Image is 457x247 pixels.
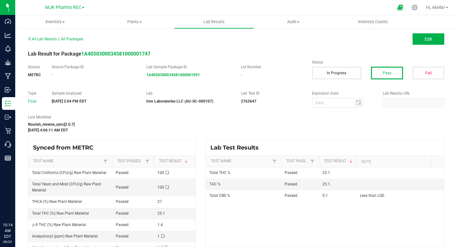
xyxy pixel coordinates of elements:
[28,37,57,41] span: All Lab Results
[5,87,11,93] inline-svg: Inbound
[28,73,41,77] strong: METRC
[286,159,308,164] a: Test PassedSortable
[146,90,231,96] label: Lab
[411,4,419,10] div: Manage settings
[174,15,254,29] a: Lab Results
[52,72,53,77] span: -
[5,46,11,52] inline-svg: Monitoring
[426,5,445,10] span: Hi, Akeila!
[81,51,150,57] a: 1A4050300034581000001747
[3,222,12,239] p: 10:14 AM EDT
[52,64,137,70] label: Source Package ID
[15,15,95,29] a: Inventory
[159,159,193,164] a: Test ResultSortable
[312,59,444,65] label: Status
[322,193,328,198] span: 0.1
[285,170,297,175] span: Passed
[116,223,129,227] span: Passed
[349,19,396,25] span: Inventory Counts
[116,199,129,204] span: Passed
[32,199,82,204] span: THCA (%) Raw Plant Material
[195,19,233,25] span: Lab Results
[116,185,129,190] span: Passed
[52,99,86,103] strong: [DATE] 2:04 PM EDT
[209,182,221,186] span: TAC %
[393,1,407,14] span: Open Ecommerce Menu
[254,19,333,25] span: Audit
[95,19,174,25] span: Plants
[146,99,213,103] strong: Iron Laboratories LLC (AU-SC-000107)
[157,185,164,190] span: 100
[241,64,302,70] label: Lot Number
[356,156,431,167] th: Note
[333,15,413,29] a: Inventory Counts
[45,5,81,10] span: MJK Pharms REC
[425,37,432,42] span: Edit
[146,64,231,70] label: Lab Sample Package ID
[241,73,242,77] span: -
[117,159,143,164] a: Test PassedSortable
[413,67,444,79] button: Fail
[32,182,101,192] span: Total Yeast and Mold (CFU/g) Raw Plant Material
[383,90,444,96] label: Lab Results URL
[209,193,230,198] span: Total CBD %
[33,159,102,164] a: Test NameSortable
[211,159,271,164] a: Test NameSortable
[157,234,160,238] span: 1
[52,90,137,96] label: Sample Analyzed
[116,170,129,175] span: Passed
[157,170,164,175] span: 100
[32,234,98,238] span: Acequinocyl (ppm) Raw Plant Material
[28,51,150,57] span: Lab Result for Package
[5,59,11,66] inline-svg: Grow
[157,223,163,227] span: 1.4
[285,193,297,198] span: Passed
[5,155,11,161] inline-svg: Reports
[32,211,89,216] span: Total THC (%) Raw Plant Material
[348,159,354,164] span: Sortable
[146,73,200,77] a: 1A4050300034581000001591
[371,67,403,79] button: Pass
[5,128,11,134] inline-svg: Retail
[95,15,175,29] a: Plants
[285,182,297,186] span: Passed
[324,159,354,164] a: Test ResultSortable
[116,211,129,216] span: Passed
[322,182,330,186] span: 25.1
[5,100,11,107] inline-svg: Inventory
[5,114,11,120] inline-svg: Outbound
[312,67,361,79] button: In Progress
[143,157,151,165] a: Filter
[3,239,12,244] p: 08/22
[33,144,98,151] span: Synced from METRC
[116,234,129,238] span: Passed
[28,90,42,96] label: Type
[271,157,278,165] a: Filter
[28,64,42,70] label: Source
[241,99,256,103] strong: 2763647
[6,196,25,215] iframe: Resource center
[209,170,230,175] span: Total THC %
[28,98,42,104] div: Final
[157,211,165,216] span: 25.1
[413,33,444,45] button: Edit
[312,90,374,96] label: Expiration Date
[322,170,330,175] span: 25.1
[157,199,162,204] span: 27
[5,141,11,148] inline-svg: Call Center
[5,18,11,25] inline-svg: Dashboard
[308,157,316,165] a: Filter
[15,19,95,25] span: Inventory
[254,15,334,29] a: Audit
[102,157,109,165] a: Filter
[32,223,86,227] span: Δ-9 THC (%) Raw Plant Material
[5,73,11,79] inline-svg: Manufacturing
[58,37,59,41] span: |
[19,195,26,203] iframe: Resource center unread badge
[32,170,106,175] span: Total Coliforms (CFU/g) Raw Plant Material
[241,90,302,96] label: Lab Test ID
[360,193,384,198] span: Less than LOD
[61,37,83,41] span: All Packages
